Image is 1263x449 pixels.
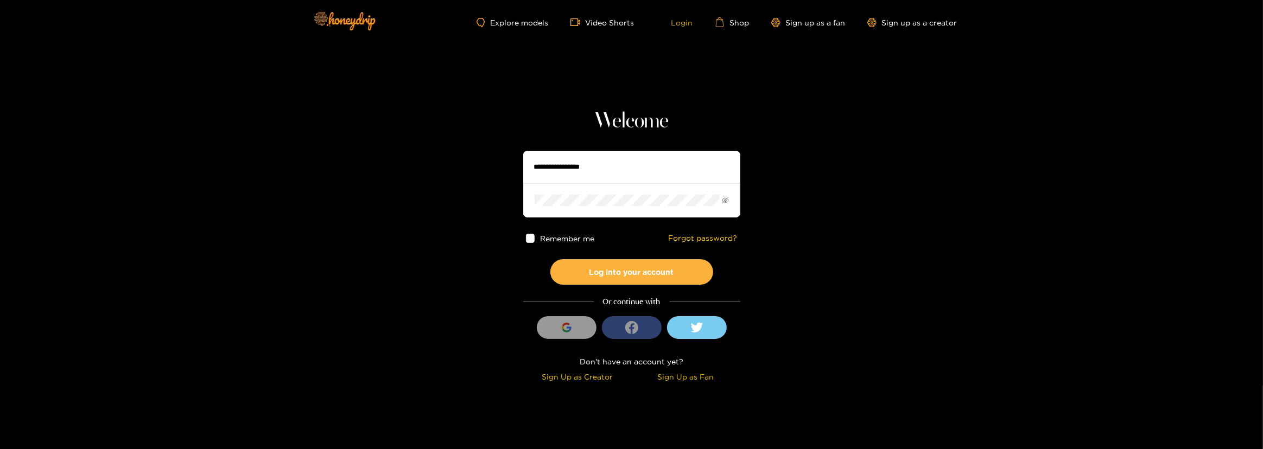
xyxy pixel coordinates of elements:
[771,18,846,27] a: Sign up as a fan
[570,17,586,27] span: video-camera
[656,17,693,27] a: Login
[526,370,629,383] div: Sign Up as Creator
[715,17,750,27] a: Shop
[722,197,729,204] span: eye-invisible
[523,296,740,308] div: Or continue with
[523,355,740,368] div: Don't have an account yet?
[570,17,634,27] a: Video Shorts
[634,370,738,383] div: Sign Up as Fan
[477,18,548,27] a: Explore models
[523,108,740,134] h1: Welcome
[669,234,738,243] a: Forgot password?
[540,234,594,242] span: Remember me
[867,18,957,27] a: Sign up as a creator
[550,259,713,285] button: Log into your account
